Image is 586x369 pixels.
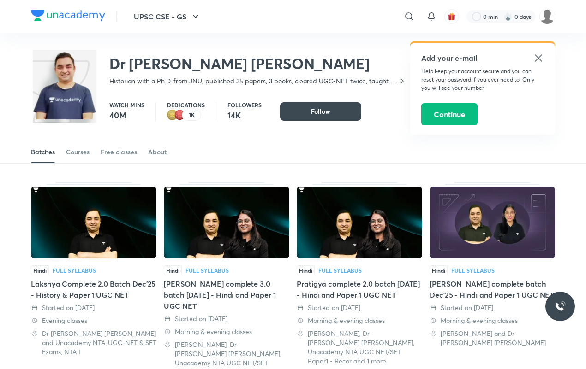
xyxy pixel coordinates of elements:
p: 1K [189,112,195,118]
div: Full Syllabus [451,268,495,273]
div: [PERSON_NAME] complete batch Dec'25 - Hindi and Paper 1 UGC NET [430,278,555,300]
div: Morning & evening classes [164,327,289,336]
div: Started on 21 Jun 2025 [164,314,289,323]
p: Help keep your account secure and you can reset your password if you ever need to. Only you will ... [421,67,544,92]
div: Lakshya Complete 2.0 Batch Dec'25 - History & Paper 1 UGC NET [31,278,156,300]
span: Follow [311,107,330,116]
div: Morning & evening classes [430,316,555,325]
button: Continue [421,103,478,125]
div: Free classes [101,147,137,157]
button: UPSC CSE - GS [128,7,207,26]
p: Watch mins [109,102,144,108]
span: Hindi [297,265,315,275]
img: Company Logo [31,10,105,21]
img: Thumbnail [164,187,289,258]
h5: Add your e-mail [421,53,544,64]
div: Started on 12 Jul 2025 [31,303,156,312]
img: Thumbnail [430,187,555,258]
div: Courses [66,147,90,157]
img: ttu [555,301,566,312]
p: Followers [227,102,262,108]
img: streak [503,12,513,21]
p: 40M [109,110,144,121]
img: avatar [448,12,456,21]
div: Started on 21 Jun 2025 [297,303,422,312]
div: Morning & evening classes [297,316,422,325]
p: 14K [227,110,262,121]
span: Hindi [31,265,49,275]
p: Historian with a Ph.D. from JNU, published 35 papers, 3 books, cleared UGC-NET twice, taught at [... [109,76,399,86]
div: Full Syllabus [185,268,229,273]
div: Sakshi Singh and Dr Amit Kumar Singh [430,329,555,347]
img: renuka [539,9,555,24]
a: Free classes [101,141,137,163]
span: Hindi [430,265,448,275]
span: Hindi [164,265,182,275]
div: Full Syllabus [318,268,362,273]
div: Batches [31,147,55,157]
button: Follow [280,102,361,121]
img: Thumbnail [297,187,422,258]
button: avatar [444,9,459,24]
a: Batches [31,141,55,163]
div: Dr Amit Kumar Singh and Unacademy NTA-UGC-NET & SET Exams, NTA I [31,329,156,357]
div: Started on 20 Jun 2025 [430,303,555,312]
a: Company Logo [31,10,105,23]
img: educator badge1 [174,110,185,121]
p: Dedications [167,102,205,108]
div: [PERSON_NAME] complete 3.0 batch [DATE] - Hindi and Paper 1 UGC NET [164,278,289,311]
a: About [148,141,167,163]
div: Sakshi Singh, Dr Amit Kumar Singh, Unacademy NTA UGC NET/SET Paper1 - Recor and 1 more [297,329,422,366]
h2: Dr [PERSON_NAME] [PERSON_NAME] [109,54,406,73]
img: Thumbnail [31,187,156,258]
a: Courses [66,141,90,163]
div: Evening classes [31,316,156,325]
div: Pratigya complete 2.0 batch [DATE] - Hindi and Paper 1 UGC NET [297,278,422,300]
img: educator badge2 [167,110,178,121]
div: Full Syllabus [53,268,96,273]
div: About [148,147,167,157]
